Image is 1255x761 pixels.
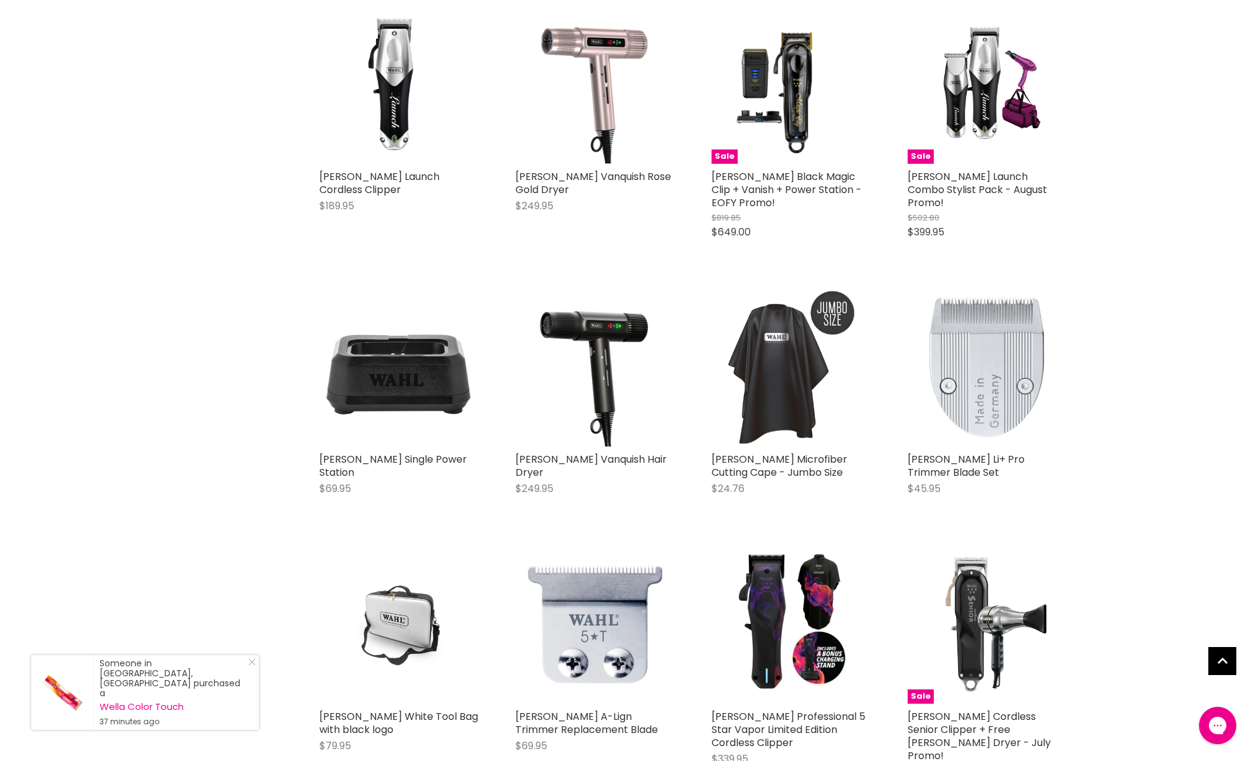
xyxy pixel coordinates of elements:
[319,545,478,704] a: Wahl White Tool Bag with black logo
[908,288,1066,447] img: Wahl Li+ Pro Trimmer Blade Set
[319,288,478,447] img: Wahl Single Power Station
[319,709,478,737] a: [PERSON_NAME] White Tool Bag with black logo
[319,199,354,213] span: $189.95
[243,658,256,671] a: Close Notification
[908,149,934,164] span: Sale
[712,545,870,704] img: Wahl Professional 5 Star Vapor Limited Edition Cordless Clipper
[908,212,939,224] span: $502.80
[319,739,351,753] span: $79.95
[319,571,478,677] img: Wahl White Tool Bag with black logo
[100,658,247,727] div: Someone in [GEOGRAPHIC_DATA], [GEOGRAPHIC_DATA] purchased a
[712,169,862,210] a: [PERSON_NAME] Black Magic Clip + Vanish + Power Station - EOFY Promo!
[248,658,256,666] svg: Close Icon
[908,5,1066,164] a: Wahl Launch Combo Stylist Pack - August Promo!Sale
[515,481,553,496] span: $249.95
[908,481,941,496] span: $45.95
[515,169,671,197] a: [PERSON_NAME] Vanquish Rose Gold Dryer
[319,5,478,164] img: Wahl Launch Cordless Clipper
[712,225,751,239] span: $649.00
[515,709,658,737] a: [PERSON_NAME] A-Lign Trimmer Replacement Blade
[931,5,1043,164] img: Wahl Launch Combo Stylist Pack - August Promo!
[1193,702,1243,749] iframe: Gorgias live chat messenger
[908,169,1047,210] a: [PERSON_NAME] Launch Combo Stylist Pack - August Promo!
[712,288,870,447] img: Wahl Microfiber Cutting Cape - Jumbo Size
[908,545,1066,704] img: Wahl Cordless Senior Clipper + Free Barber Dryer - July Promo!
[319,452,467,480] a: [PERSON_NAME] Single Power Station
[908,689,934,704] span: Sale
[712,481,745,496] span: $24.76
[515,739,547,753] span: $69.95
[515,545,674,704] img: Wahl A-Lign Trimmer Replacement Blade
[319,169,439,197] a: [PERSON_NAME] Launch Cordless Clipper
[319,481,351,496] span: $69.95
[515,5,674,164] img: Wahl Vanquish Rose Gold Dryer
[712,709,865,750] a: [PERSON_NAME] Professional 5 Star Vapor Limited Edition Cordless Clipper
[515,199,553,213] span: $249.95
[712,452,847,480] a: [PERSON_NAME] Microfiber Cutting Cape - Jumbo Size
[31,655,93,730] a: Visit product page
[100,702,247,712] a: Wella Color Touch
[735,5,847,164] img: Wahl Black Magic Clip + Vanish + Power Station - EOFY Promo!
[515,288,674,447] img: Wahl Vanquish Hair Dryer
[712,212,741,224] span: $819.85
[712,5,870,164] a: Wahl Black Magic Clip + Vanish + Power Station - EOFY Promo!Sale
[515,452,667,480] a: [PERSON_NAME] Vanquish Hair Dryer
[908,545,1066,704] a: Wahl Cordless Senior Clipper + Free Barber Dryer - July Promo!Sale
[100,717,247,727] small: 37 minutes ago
[908,452,1025,480] a: [PERSON_NAME] Li+ Pro Trimmer Blade Set
[908,225,944,239] span: $399.95
[712,149,738,164] span: Sale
